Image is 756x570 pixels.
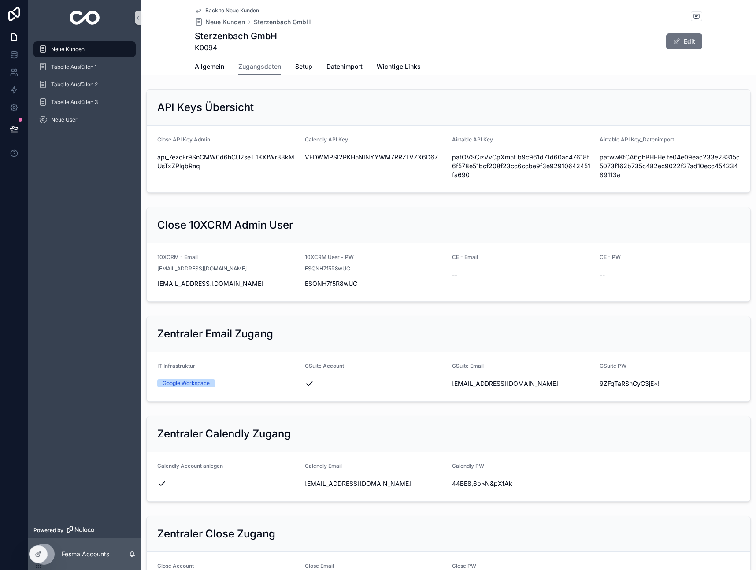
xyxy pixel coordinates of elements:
span: [EMAIL_ADDRESS][DOMAIN_NAME] [305,479,445,488]
h2: Close 10XCRM Admin User [157,218,293,232]
span: GSuite PW [600,363,626,369]
span: Calendly PW [452,463,484,469]
span: [EMAIL_ADDRESS][DOMAIN_NAME] [157,265,247,272]
h1: Sterzenbach GmbH [195,30,277,42]
span: Tabelle Ausfüllen 1 [51,63,97,70]
a: Back to Neue Kunden [195,7,259,14]
span: Calendly Email [305,463,342,469]
h2: Zentraler Close Zugang [157,527,275,541]
span: GSuite Email [452,363,484,369]
span: api_7ezoFr9SnCMW0d6hCU2seT.1KXfWr33kMUsTxZPlqbRnq [157,153,298,170]
span: Wichtige Links [377,62,421,71]
span: [EMAIL_ADDRESS][DOMAIN_NAME] [157,279,298,288]
span: Zugangsdaten [238,62,281,71]
a: Tabelle Ausfüllen 3 [33,94,136,110]
a: Sterzenbach GmbH [254,18,311,26]
span: Airtable API Key [452,136,493,143]
span: ESQNH7f5R8wUC [305,279,445,288]
span: CE - Email [452,254,478,260]
span: patOVSCizVvCpXm5t.b9c961d71d60ac47618f6f578e51bcf208f23cc6ccbe9f3e92910642451fa690 [452,153,593,179]
a: Wichtige Links [377,59,421,76]
span: GSuite Account [305,363,344,369]
span: 9ZFqTaRShGyG3jE*! [600,379,740,388]
a: Neue Kunden [33,41,136,57]
span: Back to Neue Kunden [205,7,259,14]
span: Close Email [305,563,334,569]
span: 10XCRM - Email [157,254,198,260]
span: Airtable API Key_Datenimport [600,136,674,143]
span: VEDWMPSI2PKH5NINYYWM7RRZLVZX6D67 [305,153,445,162]
button: Edit [666,33,702,49]
span: -- [452,270,457,279]
span: -- [600,270,605,279]
span: Close PW [452,563,476,569]
a: Tabelle Ausfüllen 2 [33,77,136,93]
span: Powered by [33,527,63,534]
span: Close API Key Admin [157,136,210,143]
a: Datenimport [326,59,363,76]
div: Google Workspace [163,379,210,387]
p: Fesma Accounts [62,550,109,559]
span: ESQNH7f5R8wUC [305,265,350,272]
span: 44BE8,6b>N&pXfAk [452,479,593,488]
a: Allgemein [195,59,224,76]
span: Close Account [157,563,194,569]
span: Allgemein [195,62,224,71]
h2: Zentraler Calendly Zugang [157,427,291,441]
span: Neue Kunden [51,46,85,53]
h2: Zentraler Email Zugang [157,327,273,341]
span: 10XCRM User - PW [305,254,354,260]
span: [EMAIL_ADDRESS][DOMAIN_NAME] [452,379,593,388]
span: Datenimport [326,62,363,71]
span: Calendly API Key [305,136,348,143]
span: IT Infrastruktur [157,363,195,369]
a: Powered by [28,522,141,538]
span: Neue User [51,116,78,123]
span: CE - PW [600,254,621,260]
span: Neue Kunden [205,18,245,26]
a: Tabelle Ausfüllen 1 [33,59,136,75]
div: scrollable content [28,35,141,139]
a: Setup [295,59,312,76]
span: K0094 [195,42,277,53]
a: Neue Kunden [195,18,245,26]
img: App logo [70,11,100,25]
span: Tabelle Ausfüllen 3 [51,99,98,106]
span: Setup [295,62,312,71]
a: Zugangsdaten [238,59,281,75]
span: Tabelle Ausfüllen 2 [51,81,98,88]
span: Calendly Account anlegen [157,463,223,469]
h2: API Keys Übersicht [157,100,254,115]
span: patwwKtCA6ghBHEHe.fe04e09eac233e28315c5073f162b735c482ec9022f27ad10ecc45423489113a [600,153,740,179]
a: Neue User [33,112,136,128]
